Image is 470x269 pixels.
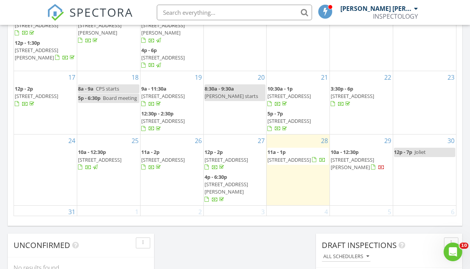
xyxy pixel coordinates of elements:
[449,206,456,218] a: Go to September 6, 2025
[205,173,227,180] span: 4p - 6:30p
[141,47,185,68] a: 4p - 6p [STREET_ADDRESS]
[15,39,76,61] a: 12p - 1:30p [STREET_ADDRESS][PERSON_NAME]
[267,205,330,231] td: Go to September 4, 2025
[193,71,203,84] a: Go to August 19, 2025
[15,85,33,92] span: 12p - 2p
[267,93,311,100] span: [STREET_ADDRESS]
[205,148,266,172] a: 12p - 2p [STREET_ADDRESS]
[205,181,248,195] span: [STREET_ADDRESS][PERSON_NAME]
[393,134,456,205] td: Go to August 30, 2025
[267,84,329,109] a: 10:30a - 1p [STREET_ADDRESS]
[193,134,203,147] a: Go to August 26, 2025
[267,109,329,134] a: 5p - 7p [STREET_ADDRESS]
[373,12,418,20] div: INSPECTOLOGY
[14,0,77,71] td: Go to August 10, 2025
[141,109,203,134] a: 12:30p - 2:30p [STREET_ADDRESS]
[96,85,119,92] span: CPS starts
[141,148,185,170] a: 11a - 2p [STREET_ADDRESS]
[394,148,412,155] span: 12p - 7p
[446,71,456,84] a: Go to August 23, 2025
[78,148,139,172] a: 10a - 12:30p [STREET_ADDRESS]
[140,205,203,231] td: Go to September 2, 2025
[134,206,140,218] a: Go to September 1, 2025
[330,205,393,231] td: Go to September 5, 2025
[331,85,374,107] a: 3:30p - 6p [STREET_ADDRESS]
[267,0,330,71] td: Go to August 14, 2025
[203,71,267,134] td: Go to August 20, 2025
[205,93,258,100] span: [PERSON_NAME] starts
[78,22,121,36] span: [STREET_ADDRESS][PERSON_NAME]
[330,134,393,205] td: Go to August 29, 2025
[205,173,248,203] a: 4p - 6:30p [STREET_ADDRESS][PERSON_NAME]
[323,206,330,218] a: Go to September 4, 2025
[323,254,369,259] div: All schedulers
[15,22,58,29] span: [STREET_ADDRESS]
[267,85,311,107] a: 10:30a - 1p [STREET_ADDRESS]
[77,0,140,71] td: Go to August 11, 2025
[67,206,77,218] a: Go to August 31, 2025
[157,5,312,20] input: Search everything...
[331,148,359,155] span: 10a - 12:30p
[267,85,293,92] span: 10:30a - 1p
[205,156,248,163] span: [STREET_ADDRESS]
[15,47,58,61] span: [STREET_ADDRESS][PERSON_NAME]
[383,134,393,147] a: Go to August 29, 2025
[78,148,106,155] span: 10a - 12:30p
[205,85,234,92] span: 8:30a - 9:30a
[77,134,140,205] td: Go to August 25, 2025
[322,252,371,262] button: All schedulers
[141,54,185,61] span: [STREET_ADDRESS]
[15,14,76,38] a: 9a - 11:30a [STREET_ADDRESS]
[141,85,185,107] a: 9a - 11:30a [STREET_ADDRESS]
[140,71,203,134] td: Go to August 19, 2025
[141,110,173,117] span: 12:30p - 2:30p
[141,117,185,124] span: [STREET_ADDRESS]
[267,110,311,132] a: 5p - 7p [STREET_ADDRESS]
[331,84,392,109] a: 3:30p - 6p [STREET_ADDRESS]
[141,46,203,70] a: 4p - 6p [STREET_ADDRESS]
[415,148,426,155] span: Joliet
[77,71,140,134] td: Go to August 18, 2025
[14,71,77,134] td: Go to August 17, 2025
[14,240,70,250] span: Unconfirmed
[141,148,203,172] a: 11a - 2p [STREET_ADDRESS]
[205,148,248,170] a: 12p - 2p [STREET_ADDRESS]
[47,4,64,21] img: The Best Home Inspection Software - Spectora
[15,14,58,36] a: 9a - 11:30a [STREET_ADDRESS]
[256,71,266,84] a: Go to August 20, 2025
[446,134,456,147] a: Go to August 30, 2025
[203,134,267,205] td: Go to August 27, 2025
[319,71,330,84] a: Go to August 21, 2025
[393,205,456,231] td: Go to September 6, 2025
[331,93,374,100] span: [STREET_ADDRESS]
[386,206,393,218] a: Go to September 5, 2025
[141,85,166,92] span: 9a - 11:30a
[15,84,76,109] a: 12p - 2p [STREET_ADDRESS]
[330,71,393,134] td: Go to August 22, 2025
[205,148,223,155] span: 12p - 2p
[322,240,397,250] span: Draft Inspections
[141,22,185,36] span: [STREET_ADDRESS][PERSON_NAME]
[256,134,266,147] a: Go to August 27, 2025
[331,148,392,172] a: 10a - 12:30p [STREET_ADDRESS][PERSON_NAME]
[141,14,203,45] a: 1p - 3p [STREET_ADDRESS][PERSON_NAME]
[14,205,77,231] td: Go to August 31, 2025
[67,134,77,147] a: Go to August 24, 2025
[47,10,133,27] a: SPECTORA
[141,47,157,54] span: 4p - 6p
[15,93,58,100] span: [STREET_ADDRESS]
[15,39,40,46] span: 12p - 1:30p
[15,38,76,63] a: 12p - 1:30p [STREET_ADDRESS][PERSON_NAME]
[78,14,121,44] a: 1p - 4:30p [STREET_ADDRESS][PERSON_NAME]
[67,71,77,84] a: Go to August 17, 2025
[267,110,283,117] span: 5p - 7p
[141,93,185,100] span: [STREET_ADDRESS]
[460,243,468,249] span: 10
[383,71,393,84] a: Go to August 22, 2025
[444,243,462,261] iframe: Intercom live chat
[141,156,185,163] span: [STREET_ADDRESS]
[331,156,374,171] span: [STREET_ADDRESS][PERSON_NAME]
[141,110,185,132] a: 12:30p - 2:30p [STREET_ADDRESS]
[197,206,203,218] a: Go to September 2, 2025
[319,134,330,147] a: Go to August 28, 2025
